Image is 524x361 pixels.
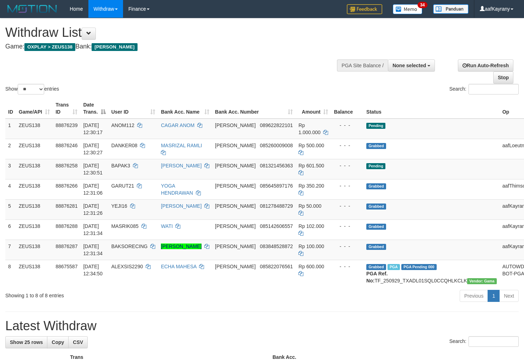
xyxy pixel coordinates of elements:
a: WATI [161,223,173,229]
span: [PERSON_NAME] [215,163,256,168]
span: Grabbed [366,183,386,189]
span: [DATE] 12:30:27 [83,143,103,155]
th: Date Trans.: activate to sort column descending [80,98,108,119]
td: ZEUS138 [16,219,53,240]
span: OXPLAY > ZEUS138 [24,43,75,51]
span: Pending [366,163,385,169]
span: Marked by aafpengsreynich [388,264,400,270]
a: Run Auto-Refresh [458,59,513,71]
td: 6 [5,219,16,240]
th: Amount: activate to sort column ascending [296,98,331,119]
span: DANKER08 [111,143,138,148]
a: Stop [493,71,513,84]
span: [DATE] 12:30:17 [83,122,103,135]
span: 88876288 [56,223,77,229]
span: [PERSON_NAME] [215,264,256,269]
a: Previous [460,290,488,302]
span: CSV [73,339,83,345]
a: Copy [47,336,69,348]
span: Pending [366,123,385,129]
span: Show 25 rows [10,339,43,345]
a: CSV [68,336,88,348]
span: Rp 1.000.000 [298,122,320,135]
img: panduan.png [433,4,468,14]
span: Grabbed [366,204,386,210]
th: Bank Acc. Name: activate to sort column ascending [158,98,212,119]
td: 3 [5,159,16,179]
span: 88876266 [56,183,77,189]
span: [PERSON_NAME] [215,223,256,229]
th: Bank Acc. Number: activate to sort column ascending [212,98,296,119]
h4: Game: Bank: [5,43,342,50]
span: [DATE] 12:34:50 [83,264,103,276]
div: - - - [334,122,361,129]
span: Grabbed [366,143,386,149]
img: Button%20Memo.svg [393,4,423,14]
span: Rp 100.000 [298,243,324,249]
td: 8 [5,260,16,287]
span: Copy 085645897176 to clipboard [260,183,293,189]
span: Rp 102.000 [298,223,324,229]
span: Rp 600.000 [298,264,324,269]
span: ANOM112 [111,122,134,128]
span: ALEXSIS2290 [111,264,143,269]
span: Rp 500.000 [298,143,324,148]
a: Show 25 rows [5,336,47,348]
span: Copy 085142606557 to clipboard [260,223,293,229]
input: Search: [468,336,519,347]
span: Grabbed [366,224,386,230]
td: 2 [5,139,16,159]
span: Copy 081278488729 to clipboard [260,203,293,209]
td: ZEUS138 [16,139,53,159]
span: GARUT21 [111,183,134,189]
span: [PERSON_NAME] [215,122,256,128]
div: - - - [334,142,361,149]
th: Game/API: activate to sort column ascending [16,98,53,119]
span: [DATE] 12:31:26 [83,203,103,216]
span: [PERSON_NAME] [215,183,256,189]
a: [PERSON_NAME] [161,243,202,249]
span: Copy 085822076561 to clipboard [260,264,293,269]
div: - - - [334,162,361,169]
span: PGA Pending [401,264,437,270]
h1: Withdraw List [5,25,342,40]
span: 88876287 [56,243,77,249]
span: 88876281 [56,203,77,209]
span: YEJI16 [111,203,127,209]
span: 88876239 [56,122,77,128]
span: Rp 350.200 [298,183,324,189]
span: Copy 089622822101 to clipboard [260,122,293,128]
th: Balance [331,98,363,119]
b: PGA Ref. No: [366,271,388,283]
div: - - - [334,182,361,189]
span: Copy 085260009008 to clipboard [260,143,293,148]
td: ZEUS138 [16,260,53,287]
td: 1 [5,119,16,139]
span: 34 [418,2,427,8]
td: ZEUS138 [16,119,53,139]
span: BAPAK3 [111,163,130,168]
span: Copy 083848528872 to clipboard [260,243,293,249]
th: ID [5,98,16,119]
span: [DATE] 12:31:34 [83,243,103,256]
span: 88675587 [56,264,77,269]
a: MASRIZAL RAMLI [161,143,202,148]
td: ZEUS138 [16,240,53,260]
th: User ID: activate to sort column ascending [109,98,158,119]
h1: Latest Withdraw [5,319,519,333]
span: 88876258 [56,163,77,168]
th: Status [363,98,500,119]
span: Grabbed [366,264,386,270]
div: PGA Site Balance / [337,59,388,71]
span: [PERSON_NAME] [215,143,256,148]
label: Search: [449,84,519,94]
span: [PERSON_NAME] [215,203,256,209]
label: Search: [449,336,519,347]
a: [PERSON_NAME] [161,203,202,209]
span: Rp 601.500 [298,163,324,168]
span: [DATE] 12:30:51 [83,163,103,176]
div: - - - [334,243,361,250]
span: MASRIK085 [111,223,139,229]
a: [PERSON_NAME] [161,163,202,168]
img: Feedback.jpg [347,4,382,14]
